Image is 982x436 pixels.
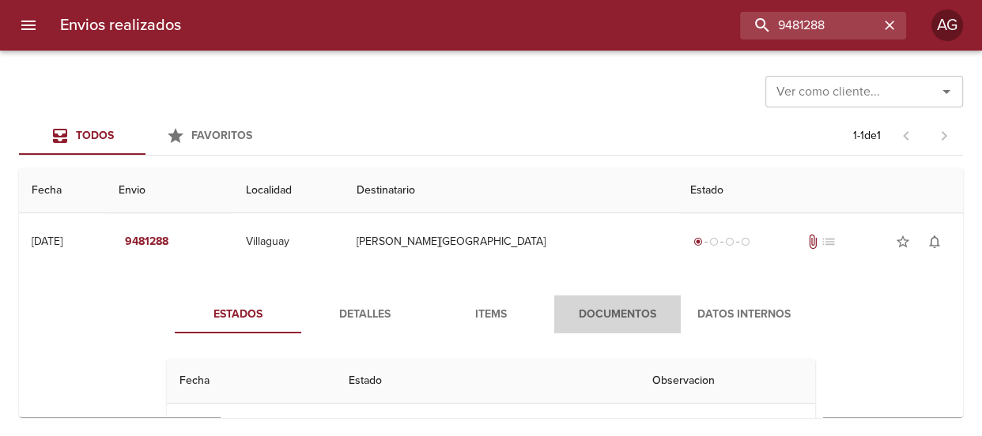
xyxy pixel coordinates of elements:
[233,213,344,270] td: Villaguay
[927,234,942,250] span: notifications_none
[167,359,336,404] th: Fecha
[821,234,837,250] span: No tiene pedido asociado
[690,305,798,325] span: Datos Internos
[853,128,881,144] p: 1 - 1 de 1
[184,305,292,325] span: Estados
[925,117,963,155] span: Pagina siguiente
[690,234,753,250] div: Generado
[311,305,418,325] span: Detalles
[919,226,950,257] button: Activar notificaciones
[709,237,719,246] span: radio_button_unchecked
[740,12,879,39] input: buscar
[336,359,640,404] th: Estado
[564,305,671,325] span: Documentos
[76,129,114,142] span: Todos
[32,235,62,248] div: [DATE]
[125,232,168,252] em: 9481288
[106,168,232,213] th: Envio
[725,237,735,246] span: radio_button_unchecked
[175,295,807,333] div: Tabs detalle de guia
[805,234,821,250] span: Tiene documentos adjuntos
[887,127,925,143] span: Pagina anterior
[931,9,963,41] div: Abrir información de usuario
[935,81,957,103] button: Abrir
[19,117,272,155] div: Tabs Envios
[693,237,703,246] span: radio_button_checked
[895,234,911,250] span: star_border
[931,9,963,41] div: AG
[887,226,919,257] button: Agregar a favoritos
[678,168,963,213] th: Estado
[344,168,678,213] th: Destinatario
[119,227,175,257] button: 9481288
[233,168,344,213] th: Localidad
[60,13,181,38] h6: Envios realizados
[9,6,47,44] button: menu
[437,305,545,325] span: Items
[344,213,678,270] td: [PERSON_NAME][GEOGRAPHIC_DATA]
[741,237,750,246] span: radio_button_unchecked
[191,129,252,142] span: Favoritos
[640,359,815,404] th: Observacion
[19,168,106,213] th: Fecha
